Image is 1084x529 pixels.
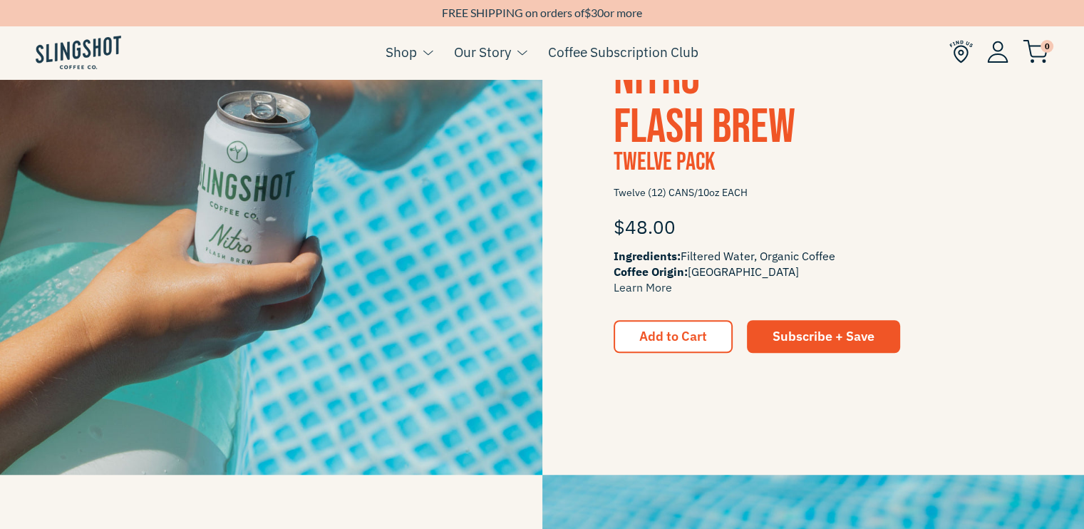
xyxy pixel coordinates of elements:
[548,41,698,63] a: Coffee Subscription Club
[584,6,591,19] span: $
[614,248,1013,295] span: Filtered Water, Organic Coffee [GEOGRAPHIC_DATA]
[386,41,417,63] a: Shop
[639,328,707,344] span: Add to Cart
[747,320,900,353] a: Subscribe + Save
[614,249,681,263] span: Ingredients:
[591,6,604,19] span: 30
[949,40,973,63] img: Find Us
[614,264,688,279] span: Coffee Origin:
[614,147,715,178] span: Twelve Pack
[614,180,1013,205] span: Twelve (12) CANS/10oz EACH
[614,205,1013,248] div: $48.00
[773,328,874,344] span: Subscribe + Save
[614,50,795,156] span: Nitro Flash Brew
[1041,40,1053,53] span: 0
[987,41,1008,63] img: Account
[614,280,672,294] a: Learn More
[614,320,733,353] button: Add to Cart
[614,50,795,156] a: NitroFlash Brew
[454,41,511,63] a: Our Story
[1023,43,1048,61] a: 0
[1023,40,1048,63] img: cart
